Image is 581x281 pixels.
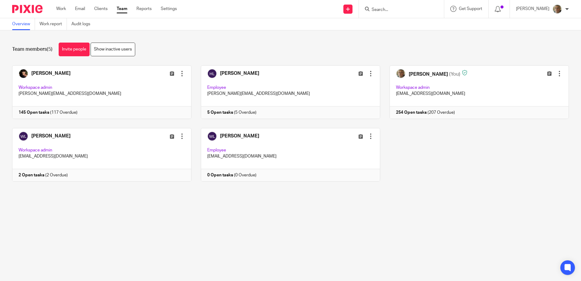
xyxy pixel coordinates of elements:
a: Audit logs [71,18,95,30]
a: Clients [94,6,108,12]
a: Email [75,6,85,12]
img: Pixie [12,5,43,13]
a: Team [117,6,127,12]
a: Work [56,6,66,12]
a: Settings [161,6,177,12]
a: Show inactive users [91,43,135,56]
input: Search [371,7,426,13]
a: Work report [40,18,67,30]
img: profile%20pic%204.JPG [552,4,562,14]
span: Get Support [459,7,482,11]
a: Reports [136,6,152,12]
a: Invite people [59,43,90,56]
span: (5) [47,47,53,52]
a: Overview [12,18,35,30]
p: [PERSON_NAME] [516,6,549,12]
h1: Team members [12,46,53,53]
